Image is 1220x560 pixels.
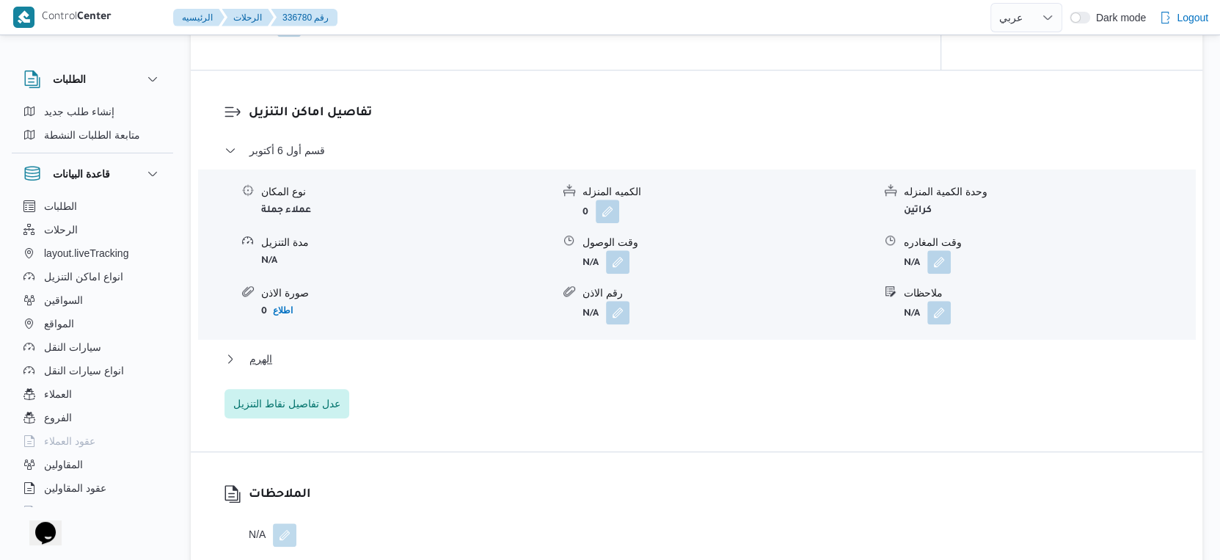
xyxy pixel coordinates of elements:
[77,12,112,23] b: Center
[261,235,552,250] div: مدة التنزيل
[904,258,920,269] b: N/A
[261,184,552,200] div: نوع المكان
[173,9,224,26] button: الرئيسيه
[582,235,873,250] div: وقت الوصول
[222,9,274,26] button: الرحلات
[249,350,272,368] span: الهرم
[18,335,167,359] button: سيارات النقل
[44,126,140,144] span: متابعة الطلبات النشطة
[233,395,340,412] span: عدل تفاصيل نقاط التنزيل
[261,256,277,266] b: N/A
[44,268,123,286] span: انواع اماكن التنزيل
[44,503,105,520] span: اجهزة التليفون
[44,409,72,426] span: الفروع
[44,197,77,215] span: الطلبات
[15,501,62,545] iframe: chat widget
[582,258,599,269] b: N/A
[44,244,128,262] span: layout.liveTracking
[18,359,167,382] button: انواع سيارات النقل
[18,100,167,123] button: إنشاء طلب جديد
[1153,3,1214,32] button: Logout
[18,406,167,429] button: الفروع
[53,165,110,183] h3: قاعدة البيانات
[249,142,324,159] span: قسم أول 6 أكتوبر
[12,194,173,512] div: قاعدة البيانات
[44,221,78,239] span: الرحلات
[18,453,167,476] button: المقاولين
[904,235,1194,250] div: وقت المغادره
[271,9,337,26] button: 336780 رقم
[582,309,599,319] b: N/A
[44,385,72,403] span: العملاء
[44,315,74,332] span: المواقع
[249,103,1169,123] h3: تفاصيل اماكن التنزيل
[249,485,311,505] h3: الملاحظات
[18,241,167,265] button: layout.liveTracking
[23,70,161,88] button: الطلبات
[582,184,873,200] div: الكميه المنزله
[582,286,873,301] div: رقم الاذن
[1177,9,1208,26] span: Logout
[44,103,114,120] span: إنشاء طلب جديد
[904,206,932,216] b: كراتين
[18,288,167,312] button: السواقين
[904,184,1194,200] div: وحدة الكمية المنزله
[18,194,167,218] button: الطلبات
[904,309,920,319] b: N/A
[18,265,167,288] button: انواع اماكن التنزيل
[267,302,299,319] button: اطلاع
[18,218,167,241] button: الرحلات
[1090,12,1146,23] span: Dark mode
[224,350,1169,368] button: الهرم
[44,291,83,309] span: السواقين
[273,305,293,316] b: اطلاع
[44,432,95,450] span: عقود العملاء
[53,70,86,88] h3: الطلبات
[18,429,167,453] button: عقود العملاء
[44,479,106,497] span: عقود المقاولين
[18,476,167,500] button: عقود المقاولين
[261,206,311,216] b: عملاء جملة
[261,307,267,317] b: 0
[224,389,349,418] button: عدل تفاصيل نقاط التنزيل
[18,123,167,147] button: متابعة الطلبات النشطة
[13,7,34,28] img: X8yXhbKr1z7QwAAAABJRU5ErkJggg==
[904,286,1194,301] div: ملاحظات
[44,338,101,356] span: سيارات النقل
[44,362,124,379] span: انواع سيارات النقل
[12,100,173,153] div: الطلبات
[23,165,161,183] button: قاعدة البيانات
[261,286,552,301] div: صورة الاذن
[582,208,588,218] b: 0
[249,523,311,547] div: N/A
[18,500,167,523] button: اجهزة التليفون
[198,170,1195,339] div: قسم أول 6 أكتوبر
[18,382,167,406] button: العملاء
[18,312,167,335] button: المواقع
[224,142,1169,159] button: قسم أول 6 أكتوبر
[44,456,83,473] span: المقاولين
